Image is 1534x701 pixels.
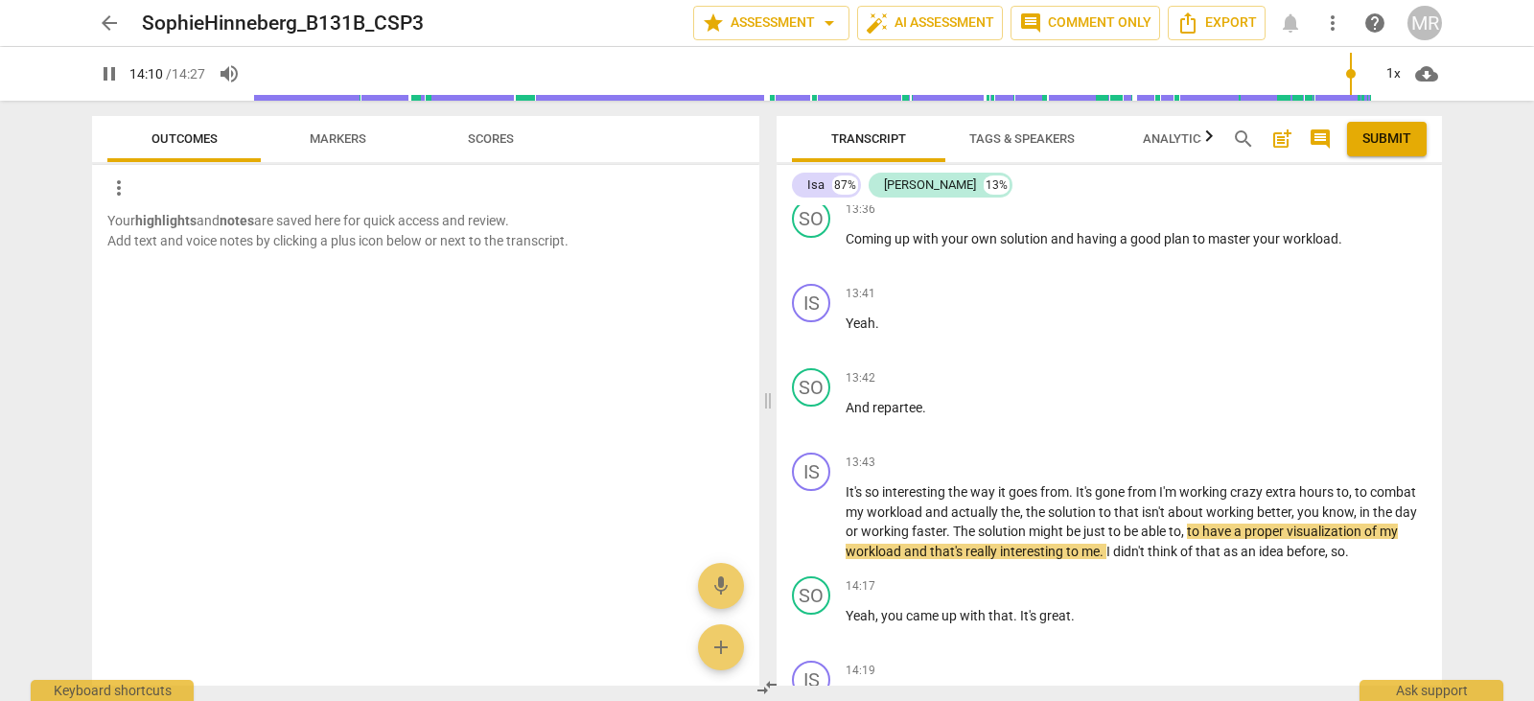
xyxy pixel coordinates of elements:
[1000,544,1066,559] span: interesting
[1196,544,1223,559] span: that
[1358,6,1392,40] a: Help
[960,608,988,623] span: with
[1380,524,1398,539] span: my
[951,504,1001,520] span: actually
[1370,484,1416,500] span: combat
[92,57,127,91] button: Play
[1309,128,1332,151] span: comment
[1099,504,1114,520] span: to
[1000,231,1051,246] span: solution
[1364,524,1380,539] span: of
[702,12,841,35] span: Assessment
[1108,524,1124,539] span: to
[1113,544,1148,559] span: didn't
[881,608,906,623] span: you
[1020,608,1039,623] span: It's
[895,231,913,246] span: up
[1230,484,1266,500] span: crazy
[1363,12,1386,35] span: help
[912,524,946,539] span: faster
[846,608,875,623] span: Yeah
[142,12,424,35] h2: SophieHinneberg_B131B_CSP3
[1244,524,1287,539] span: proper
[1141,524,1169,539] span: able
[1179,484,1230,500] span: working
[1193,231,1208,246] span: to
[866,12,994,35] span: AI Assessment
[1013,608,1020,623] span: .
[1124,524,1141,539] span: be
[693,6,849,40] button: Assessment
[807,175,825,195] div: Isa
[1176,12,1257,35] span: Export
[978,524,1029,539] span: solution
[792,199,830,238] div: Change speaker
[846,504,867,520] span: my
[1270,128,1293,151] span: post_add
[1019,12,1042,35] span: comment
[698,563,744,609] button: Add voice note
[709,636,732,659] span: add
[1159,484,1179,500] span: I'm
[1039,608,1071,623] span: great
[1321,12,1344,35] span: more_vert
[1168,504,1206,520] span: about
[1223,544,1241,559] span: as
[818,12,841,35] span: arrow_drop_down
[930,544,965,559] span: that's
[832,175,858,195] div: 87%
[1415,62,1438,85] span: cloud_download
[988,608,1013,623] span: that
[1148,544,1180,559] span: think
[1029,524,1066,539] span: might
[1206,504,1257,520] span: working
[1051,231,1077,246] span: and
[792,284,830,322] div: Change speaker
[135,213,197,228] b: highlights
[1228,124,1259,154] button: Search
[1040,484,1069,500] span: from
[1407,6,1442,40] div: MR
[846,315,875,331] span: Yeah
[998,484,1009,500] span: it
[865,484,882,500] span: so
[846,400,872,415] span: And
[1241,544,1259,559] span: an
[1066,524,1083,539] span: be
[1373,504,1395,520] span: the
[953,524,978,539] span: The
[948,484,970,500] span: the
[872,400,922,415] span: repartee
[1297,504,1322,520] span: you
[1071,608,1075,623] span: .
[1069,484,1076,500] span: .
[1338,231,1342,246] span: .
[1130,231,1164,246] span: good
[857,6,1003,40] button: AI Assessment
[946,524,953,539] span: .
[1076,484,1095,500] span: It's
[1283,231,1338,246] span: workload
[1305,124,1336,154] button: Show/Hide comments
[846,455,875,471] span: 13:43
[792,368,830,407] div: Change speaker
[1026,504,1048,520] span: the
[1347,122,1427,156] button: Please Do Not Submit until your Assessment is Complete
[755,676,779,699] span: compare_arrows
[1081,544,1100,559] span: me
[969,131,1075,146] span: Tags & Speakers
[1114,504,1142,520] span: that
[107,211,744,250] p: Your and are saved here for quick access and review. Add text and voice notes by clicking a plus ...
[698,624,744,670] button: Add outcome
[1168,6,1266,40] button: Export
[1232,128,1255,151] span: search
[98,62,121,85] span: pause
[1009,484,1040,500] span: goes
[107,176,130,199] span: more_vert
[1345,544,1349,559] span: .
[846,484,865,500] span: It's
[1106,544,1113,559] span: I
[846,201,875,218] span: 13:36
[1267,124,1297,154] button: Add summary
[1202,524,1234,539] span: have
